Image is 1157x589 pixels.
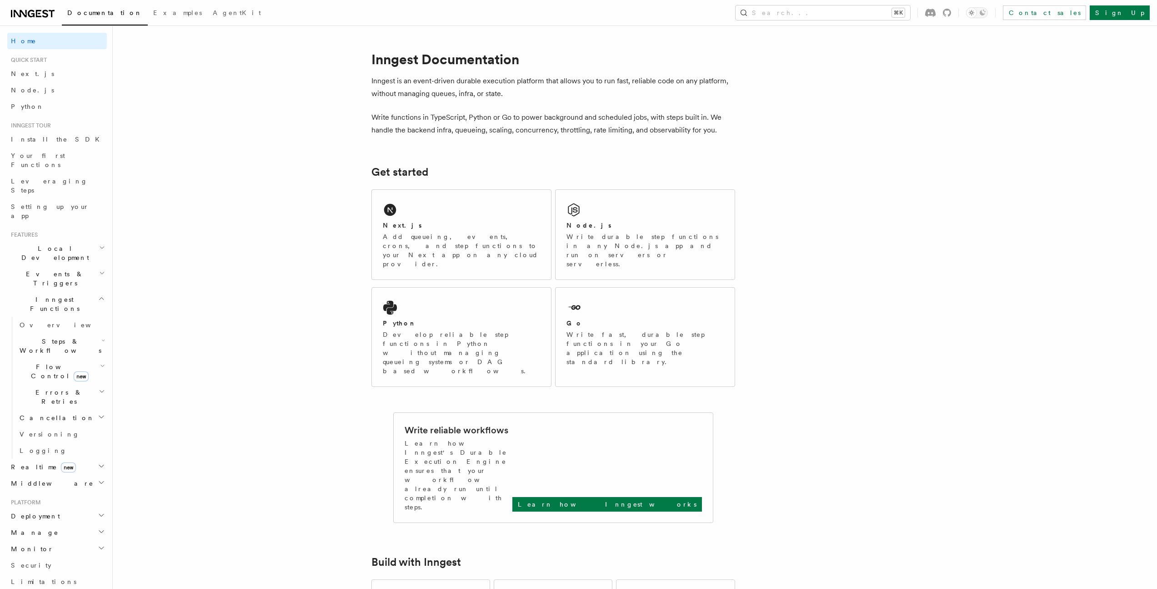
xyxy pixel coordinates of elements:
[7,231,38,239] span: Features
[16,410,107,426] button: Cancellation
[16,362,100,381] span: Flow Control
[7,173,107,198] a: Leveraging Steps
[11,178,88,194] span: Leveraging Steps
[736,5,910,20] button: Search...⌘K
[61,462,76,472] span: new
[7,56,47,64] span: Quick start
[371,111,735,137] p: Write functions in TypeScript, Python or Go to power background and scheduled jobs, with steps bu...
[383,330,540,376] p: Develop reliable step functions in Python without managing queueing systems or DAG based workflows.
[16,337,101,355] span: Steps & Workflows
[7,459,107,475] button: Realtimenew
[213,9,261,16] span: AgentKit
[405,439,512,512] p: Learn how Inngest's Durable Execution Engine ensures that your workflow already run until complet...
[11,103,44,110] span: Python
[16,413,95,422] span: Cancellation
[148,3,207,25] a: Examples
[7,98,107,115] a: Python
[7,147,107,173] a: Your first Functions
[11,562,51,569] span: Security
[566,232,724,269] p: Write durable step functions in any Node.js app and run on servers or serverless.
[7,544,54,553] span: Monitor
[383,232,540,269] p: Add queueing, events, crons, and step functions to your Next app on any cloud provider.
[11,152,65,168] span: Your first Functions
[405,424,508,437] h2: Write reliable workflows
[7,317,107,459] div: Inngest Functions
[383,221,422,230] h2: Next.js
[11,136,105,143] span: Install the SDK
[20,431,80,438] span: Versioning
[16,333,107,359] button: Steps & Workflows
[7,240,107,266] button: Local Development
[7,508,107,524] button: Deployment
[555,189,735,280] a: Node.jsWrite durable step functions in any Node.js app and run on servers or serverless.
[966,7,988,18] button: Toggle dark mode
[153,9,202,16] span: Examples
[7,198,107,224] a: Setting up your app
[7,499,41,506] span: Platform
[518,500,696,509] p: Learn how Inngest works
[7,462,76,472] span: Realtime
[371,287,551,387] a: PythonDevelop reliable step functions in Python without managing queueing systems or DAG based wo...
[16,388,99,406] span: Errors & Retries
[566,319,583,328] h2: Go
[16,442,107,459] a: Logging
[62,3,148,25] a: Documentation
[207,3,266,25] a: AgentKit
[555,287,735,387] a: GoWrite fast, durable step functions in your Go application using the standard library.
[512,497,702,512] a: Learn how Inngest works
[16,384,107,410] button: Errors & Retries
[7,512,60,521] span: Deployment
[371,75,735,100] p: Inngest is an event-driven durable execution platform that allows you to run fast, reliable code ...
[566,221,611,230] h2: Node.js
[7,524,107,541] button: Manage
[1003,5,1086,20] a: Contact sales
[7,122,51,129] span: Inngest tour
[7,244,99,262] span: Local Development
[7,475,107,492] button: Middleware
[371,166,428,178] a: Get started
[16,359,107,384] button: Flow Controlnew
[16,426,107,442] a: Versioning
[7,291,107,317] button: Inngest Functions
[74,371,89,381] span: new
[11,70,54,77] span: Next.js
[11,86,54,94] span: Node.js
[1090,5,1150,20] a: Sign Up
[7,33,107,49] a: Home
[7,295,98,313] span: Inngest Functions
[20,447,67,454] span: Logging
[892,8,905,17] kbd: ⌘K
[7,66,107,82] a: Next.js
[371,51,735,67] h1: Inngest Documentation
[7,528,59,537] span: Manage
[7,131,107,147] a: Install the SDK
[383,319,416,328] h2: Python
[7,479,94,488] span: Middleware
[371,556,461,569] a: Build with Inngest
[7,269,99,288] span: Events & Triggers
[20,321,113,329] span: Overview
[11,578,76,585] span: Limitations
[7,557,107,574] a: Security
[16,317,107,333] a: Overview
[7,82,107,98] a: Node.js
[7,266,107,291] button: Events & Triggers
[11,203,89,219] span: Setting up your app
[7,541,107,557] button: Monitor
[566,330,724,366] p: Write fast, durable step functions in your Go application using the standard library.
[67,9,142,16] span: Documentation
[371,189,551,280] a: Next.jsAdd queueing, events, crons, and step functions to your Next app on any cloud provider.
[11,36,36,46] span: Home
